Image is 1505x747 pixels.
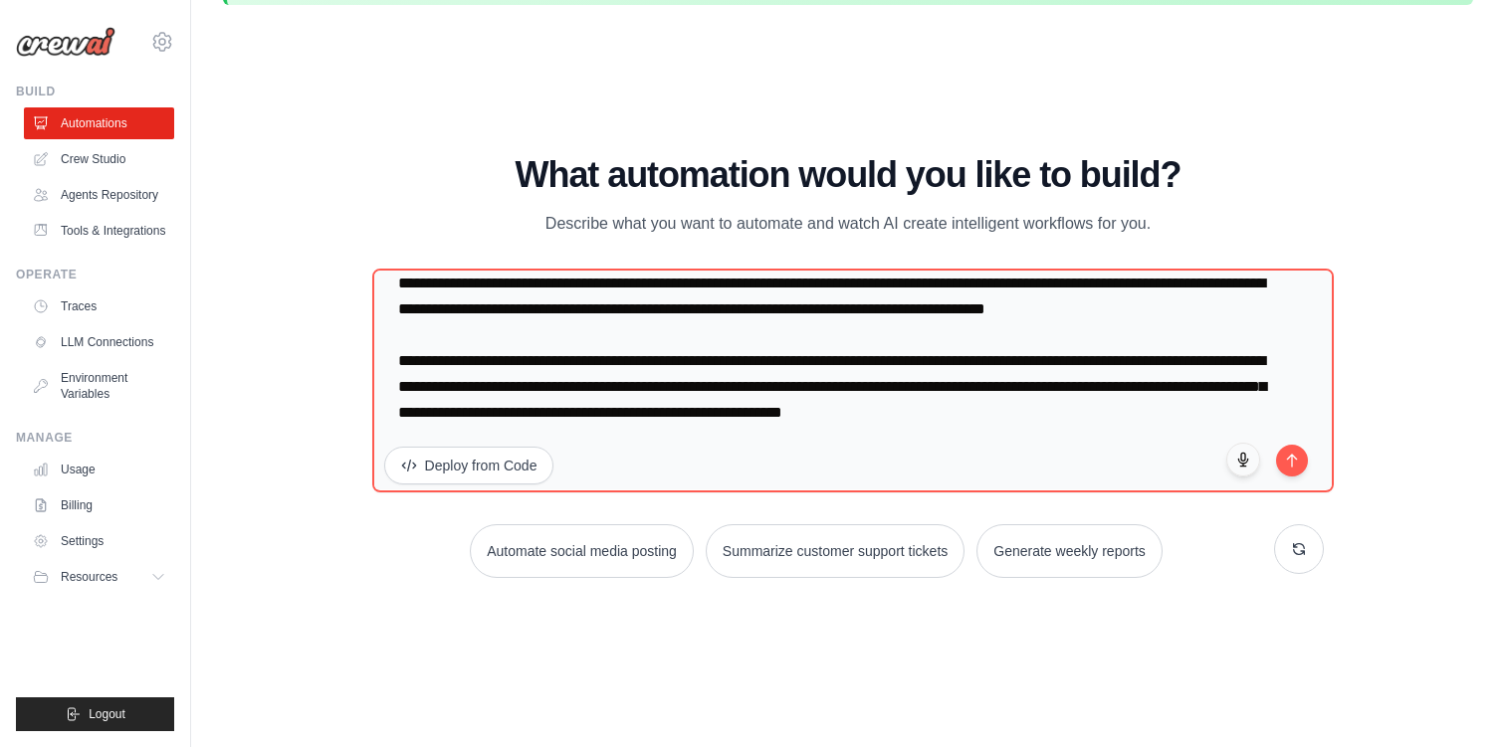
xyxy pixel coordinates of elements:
a: LLM Connections [24,326,174,358]
div: Operate [16,267,174,282]
button: Automate social media posting [470,524,694,578]
span: Resources [61,569,117,585]
a: Traces [24,290,174,322]
a: Billing [24,489,174,521]
div: Manage [16,430,174,446]
a: Crew Studio [24,143,174,175]
button: Deploy from Code [384,447,554,484]
button: Resources [24,561,174,593]
a: Tools & Integrations [24,215,174,247]
button: Logout [16,697,174,731]
a: Automations [24,107,174,139]
iframe: Chat Widget [1405,652,1505,747]
a: Agents Repository [24,179,174,211]
a: Settings [24,525,174,557]
a: Usage [24,454,174,485]
div: Build [16,84,174,99]
button: Summarize customer support tickets [706,524,965,578]
a: Environment Variables [24,362,174,410]
button: Generate weekly reports [976,524,1163,578]
img: Logo [16,27,115,57]
span: Logout [89,706,125,722]
p: Describe what you want to automate and watch AI create intelligent workflows for you. [514,211,1182,237]
h1: What automation would you like to build? [372,155,1325,195]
